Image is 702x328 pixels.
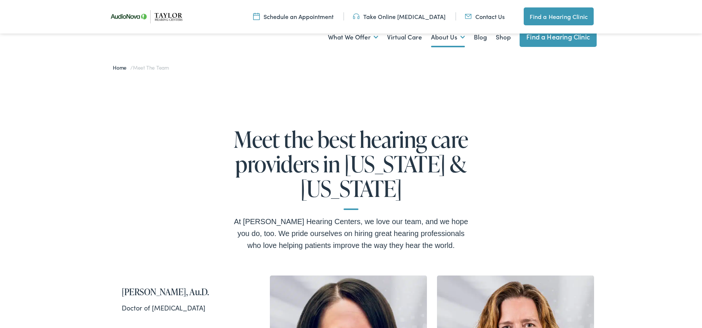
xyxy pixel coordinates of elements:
a: Find a Hearing Clinic [524,7,594,25]
h2: [PERSON_NAME], Au.D. [122,287,242,297]
img: utility icon [253,12,260,20]
a: Virtual Care [387,23,422,51]
span: Meet the Team [133,64,169,71]
a: Shop [496,23,511,51]
a: Home [113,64,130,71]
a: What We Offer [328,23,378,51]
a: Blog [474,23,487,51]
img: utility icon [465,12,472,20]
a: Contact Us [465,12,505,20]
a: Schedule an Appointment [253,12,334,20]
img: utility icon [353,12,360,20]
a: Find a Hearing Clinic [520,27,597,47]
h1: Meet the best hearing care providers in [US_STATE] & [US_STATE] [232,127,470,210]
a: Take Online [MEDICAL_DATA] [353,12,446,20]
a: About Us [431,23,465,51]
div: At [PERSON_NAME] Hearing Centers, we love our team, and we hope you do, too. We pride ourselves o... [232,216,470,251]
span: / [113,64,169,71]
div: Doctor of [MEDICAL_DATA] [122,303,242,312]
